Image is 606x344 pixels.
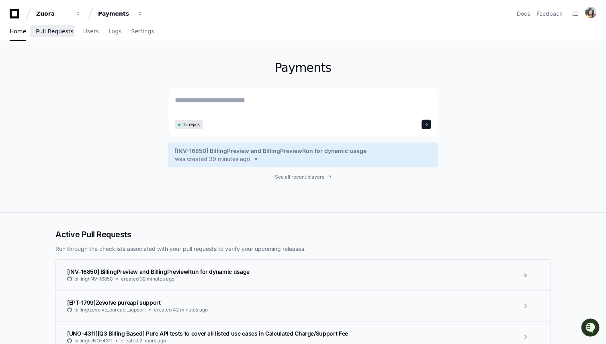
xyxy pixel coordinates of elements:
[517,10,530,18] a: Docs
[67,268,250,275] span: [INV-16850] BillingPreview and BillingPreviewRun for dynamic usage
[57,84,97,90] a: Powered byPylon
[36,10,71,18] div: Zuora
[36,29,73,34] span: Pull Requests
[275,174,324,180] span: See all recent players
[175,147,431,163] a: [INV-16850] BillingPreview and BillingPreviewRun for dynamic usagewas created 39 minutes ago
[80,84,97,90] span: Pylon
[27,60,132,68] div: Start new chat
[67,299,160,306] span: [EPT-1799]Zevolve pureapi support
[83,22,99,41] a: Users
[183,122,200,128] span: 15 repos
[33,6,84,21] button: Zuora
[580,318,602,339] iframe: Open customer support
[137,62,146,72] button: Start new chat
[8,32,146,45] div: Welcome
[27,68,117,74] div: We're offline, but we'll be back soon!
[536,10,563,18] button: Feedback
[168,174,438,180] a: See all recent players
[74,338,113,344] span: billing/UNO-4311
[585,7,596,18] img: ACg8ocJp4l0LCSiC5MWlEh794OtQNs1DKYp4otTGwJyAKUZvwXkNnmc=s96-c
[175,155,250,163] span: was created 39 minutes ago
[36,22,73,41] a: Pull Requests
[121,276,174,282] span: created 39 minutes ago
[95,6,146,21] button: Payments
[55,229,551,240] h2: Active Pull Requests
[121,338,166,344] span: created 2 hours ago
[10,29,26,34] span: Home
[109,22,121,41] a: Logs
[154,307,208,313] span: created 42 minutes ago
[56,290,550,321] a: [EPT-1799]Zevolve pureapi supportbilling/zevolve_pureapi_supportcreated 42 minutes ago
[131,29,154,34] span: Settings
[168,61,438,75] h1: Payments
[131,22,154,41] a: Settings
[109,29,121,34] span: Logs
[83,29,99,34] span: Users
[8,8,24,24] img: PlayerZero
[55,245,551,253] p: Run through the checklists associated with your pull requests to verify your upcoming releases.
[175,147,366,155] span: [INV-16850] BillingPreview and BillingPreviewRun for dynamic usage
[10,22,26,41] a: Home
[74,307,146,313] span: billing/zevolve_pureapi_support
[67,330,348,337] span: [UNO-4311][Q3 Billing Based] Pure API tests to cover all listed use cases in Calculated Charge/Su...
[56,260,550,290] a: [INV-16850] BillingPreview and BillingPreviewRun for dynamic usagebilling/INV-16850created 39 min...
[8,60,23,74] img: 1756235613930-3d25f9e4-fa56-45dd-b3ad-e072dfbd1548
[74,276,113,282] span: billing/INV-16850
[98,10,133,18] div: Payments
